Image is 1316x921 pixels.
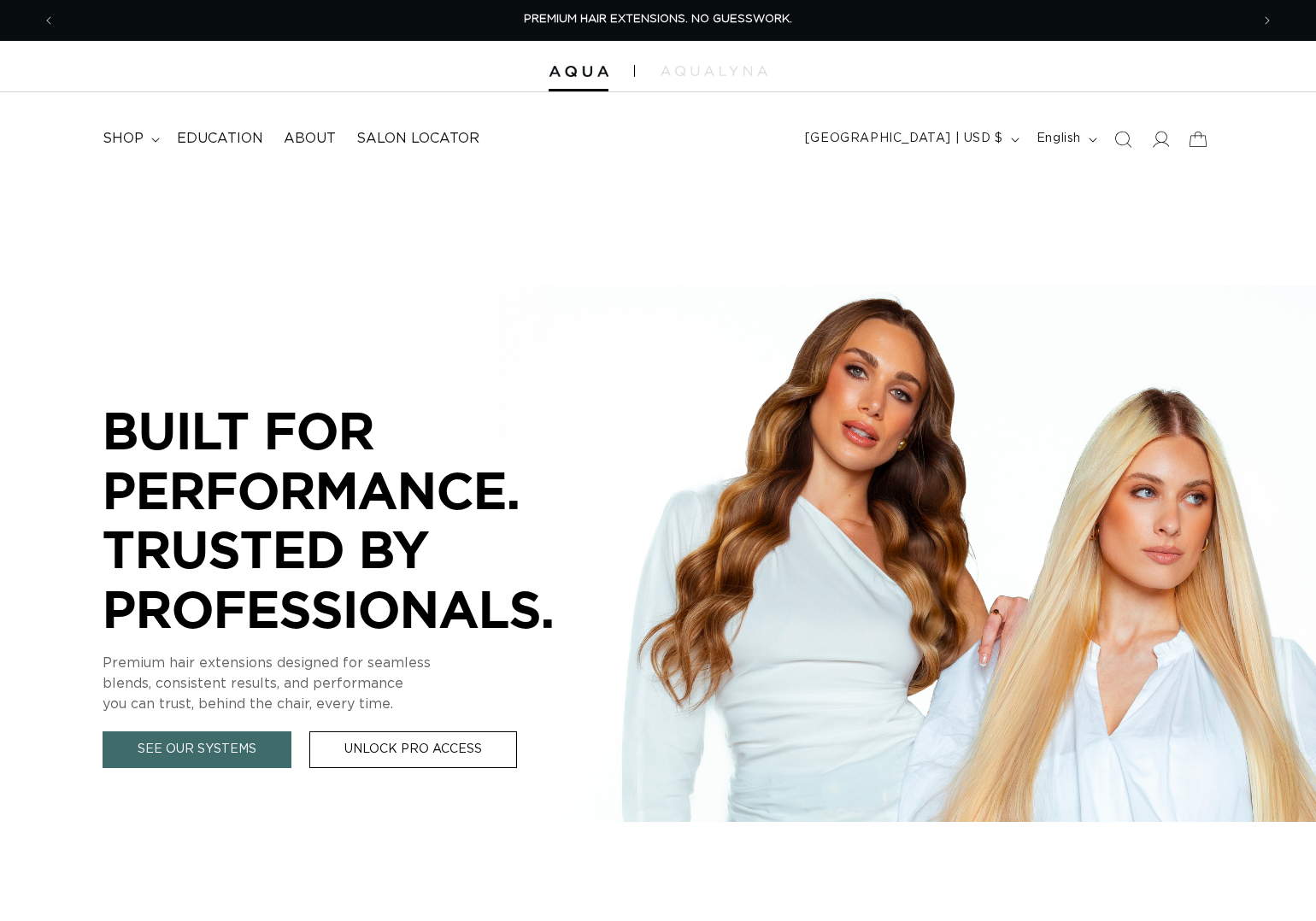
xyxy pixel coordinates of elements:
span: Education [177,130,263,148]
span: English [1037,130,1081,148]
img: Aqua Hair Extensions [549,66,608,78]
a: Salon Locator [346,120,490,158]
span: [GEOGRAPHIC_DATA] | USD $ [805,130,1003,148]
img: aqualyna.com [661,66,767,76]
span: Salon Locator [356,130,479,148]
a: Unlock Pro Access [309,731,517,768]
span: About [284,130,336,148]
p: Premium hair extensions designed for seamless blends, consistent results, and performance you can... [103,653,615,714]
a: Education [167,120,273,158]
a: See Our Systems [103,731,291,768]
span: PREMIUM HAIR EXTENSIONS. NO GUESSWORK. [524,14,792,25]
button: Next announcement [1248,4,1286,37]
summary: Search [1104,120,1142,158]
button: [GEOGRAPHIC_DATA] | USD $ [795,123,1026,155]
span: shop [103,130,144,148]
a: About [273,120,346,158]
button: Previous announcement [30,4,68,37]
button: English [1026,123,1104,155]
p: BUILT FOR PERFORMANCE. TRUSTED BY PROFESSIONALS. [103,401,615,638]
summary: shop [92,120,167,158]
